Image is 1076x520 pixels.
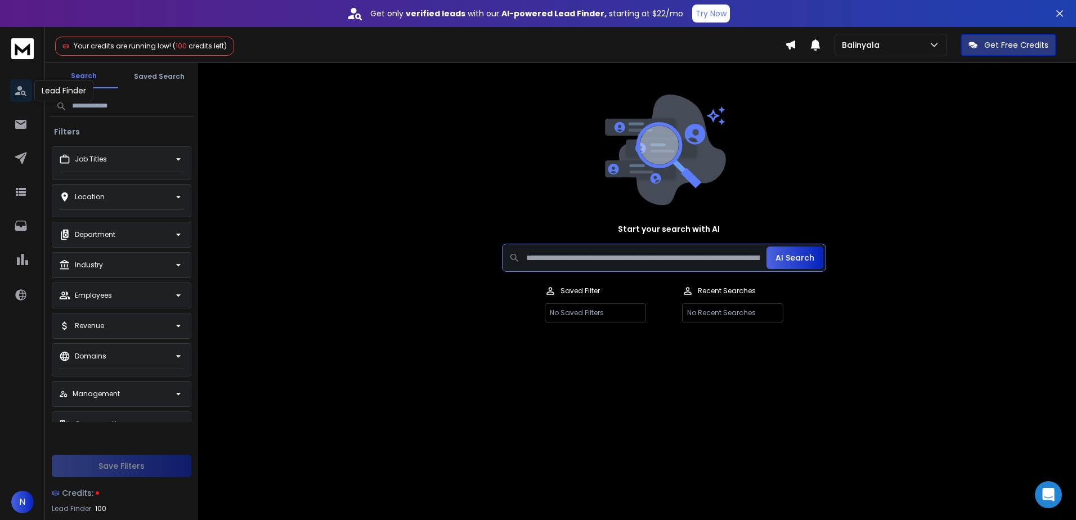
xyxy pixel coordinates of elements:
[766,246,823,269] button: AI Search
[34,80,93,101] div: Lead Finder
[406,8,465,19] strong: verified leads
[696,8,727,19] p: Try Now
[74,41,171,51] span: Your credits are running low!
[125,65,194,88] button: Saved Search
[75,420,133,429] p: Company Name
[75,321,104,330] p: Revenue
[73,389,120,398] p: Management
[75,230,115,239] p: Department
[75,291,112,300] p: Employees
[561,286,600,295] p: Saved Filter
[173,41,227,51] span: ( credits left)
[95,504,106,513] span: 100
[75,352,106,361] p: Domains
[698,286,756,295] p: Recent Searches
[11,491,34,513] button: N
[692,5,730,23] button: Try Now
[52,504,93,513] p: Lead Finder:
[75,192,105,201] p: Location
[52,482,191,504] a: Credits:
[50,126,84,137] h3: Filters
[545,303,646,322] p: No Saved Filters
[1035,481,1062,508] div: Open Intercom Messenger
[618,223,720,235] h1: Start your search with AI
[602,95,726,205] img: image
[176,41,187,51] span: 100
[682,303,783,322] p: No Recent Searches
[50,65,118,88] button: Search
[842,39,884,51] p: Balinyala
[961,34,1056,56] button: Get Free Credits
[75,261,103,270] p: Industry
[501,8,607,19] strong: AI-powered Lead Finder,
[62,487,93,499] span: Credits:
[75,155,107,164] p: Job Titles
[370,8,683,19] p: Get only with our starting at $22/mo
[11,38,34,59] img: logo
[984,39,1048,51] p: Get Free Credits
